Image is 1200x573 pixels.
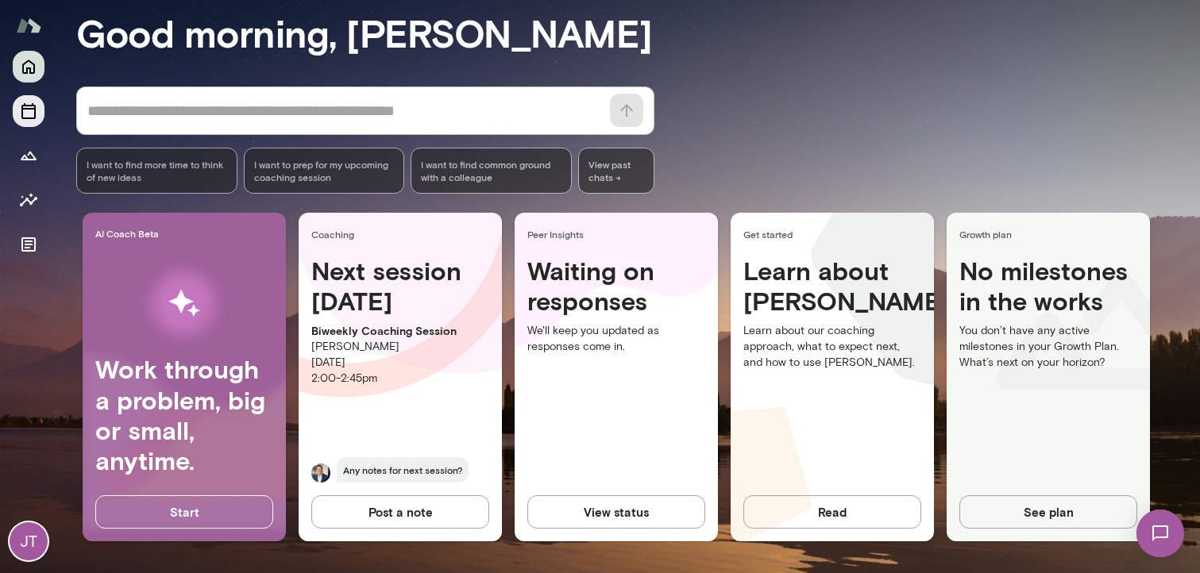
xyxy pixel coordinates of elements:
button: Read [743,495,921,529]
div: I want to find common ground with a colleague [411,148,572,194]
span: Peer Insights [527,228,712,240]
img: AI Workflows [114,253,255,354]
button: Post a note [311,495,489,529]
button: View status [527,495,705,529]
button: Growth Plan [13,140,44,171]
span: I want to prep for my upcoming coaching session [254,158,395,183]
span: AI Coach Beta [95,227,280,240]
span: Growth plan [959,228,1144,240]
button: Insights [13,184,44,216]
span: Coaching [311,228,496,240]
span: I want to find more time to think of new ideas [87,158,227,183]
div: JT [10,522,48,560]
p: Learn about our coaching approach, what to expect next, and how to use [PERSON_NAME]. [743,323,921,371]
h4: Work through a problem, big or small, anytime. [95,354,273,476]
h4: Next session [DATE] [311,256,489,317]
h4: No milestones in the works [959,256,1137,323]
div: I want to find more time to think of new ideas [76,148,237,194]
span: Any notes for next session? [337,457,469,483]
p: Biweekly Coaching Session [311,323,489,339]
span: Get started [743,228,928,240]
button: Sessions [13,95,44,127]
h4: Waiting on responses [527,256,705,317]
button: Home [13,51,44,83]
button: See plan [959,495,1137,529]
img: Mento [16,10,41,40]
img: Mark [311,463,330,483]
p: [DATE] [311,355,489,371]
p: [PERSON_NAME] [311,339,489,355]
button: Documents [13,229,44,260]
span: I want to find common ground with a colleague [421,158,561,183]
button: Start [95,495,273,529]
span: View past chats -> [578,148,654,194]
h3: Good morning, [PERSON_NAME] [76,10,1200,55]
p: 2:00 - 2:45pm [311,371,489,386]
p: We'll keep you updated as responses come in. [527,323,705,355]
h4: Learn about [PERSON_NAME] [743,256,921,317]
div: I want to prep for my upcoming coaching session [244,148,405,194]
p: You don’t have any active milestones in your Growth Plan. What’s next on your horizon? [959,323,1137,371]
